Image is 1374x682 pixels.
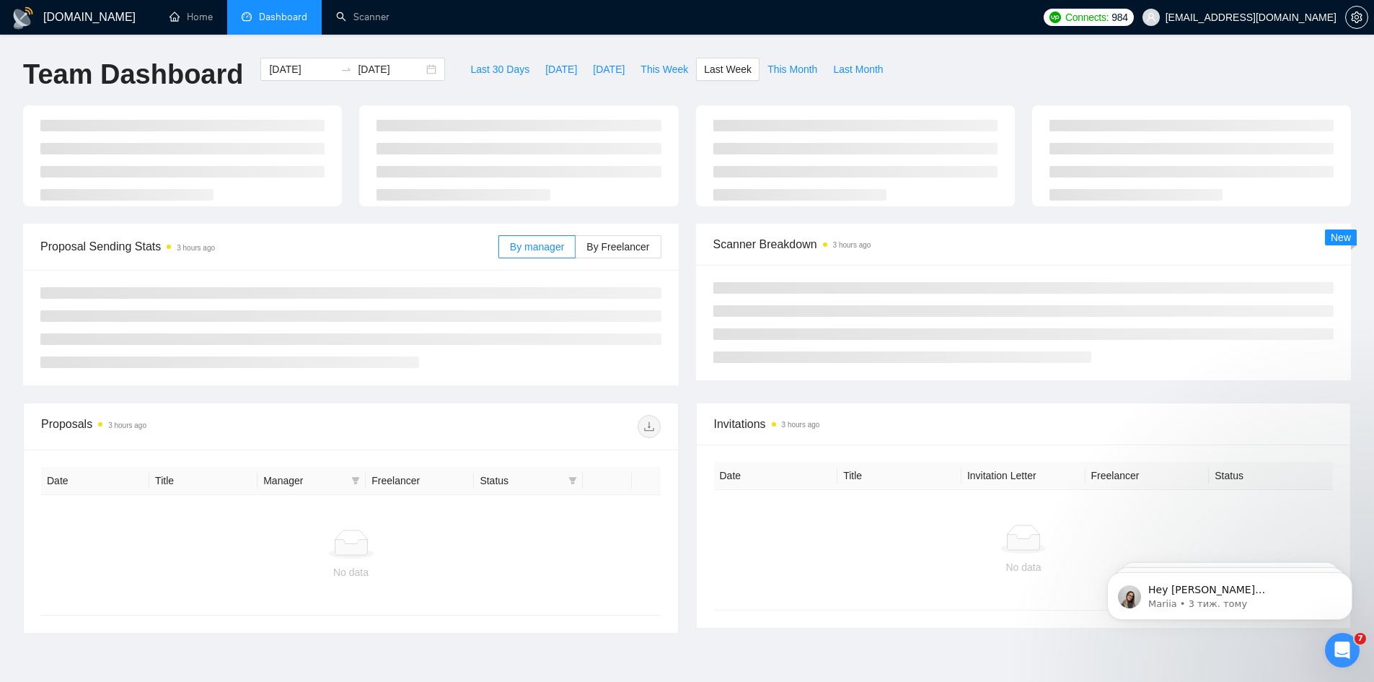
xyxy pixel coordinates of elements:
span: Last Month [833,61,883,77]
a: homeHome [169,11,213,23]
span: By Freelancer [586,241,649,253]
th: Status [1209,462,1333,490]
th: Title [149,467,257,495]
time: 3 hours ago [833,241,871,249]
span: filter [568,476,577,485]
span: Last 30 Days [470,61,529,77]
h1: Team Dashboard [23,58,243,92]
span: This Week [640,61,688,77]
time: 3 hours ago [782,421,820,429]
span: Proposal Sending Stats [40,237,498,255]
span: Scanner Breakdown [713,235,1334,253]
button: Last Month [825,58,891,81]
input: Start date [269,61,335,77]
iframe: Intercom notifications повідомлення [1085,542,1374,643]
button: Last Week [696,58,759,81]
button: This Week [633,58,696,81]
div: No data [53,564,649,580]
img: logo [12,6,35,30]
iframe: Intercom live chat [1325,633,1360,668]
button: setting [1345,6,1368,29]
th: Invitation Letter [961,462,1085,490]
img: upwork-logo.png [1049,12,1061,23]
span: dashboard [242,12,252,22]
th: Date [41,467,149,495]
span: This Month [767,61,817,77]
th: Freelancer [1085,462,1210,490]
a: searchScanner [336,11,389,23]
span: filter [565,470,580,491]
span: New [1331,232,1351,243]
th: Date [714,462,838,490]
span: setting [1346,12,1368,23]
a: setting [1345,12,1368,23]
span: Invitations [714,415,1334,433]
span: 7 [1355,633,1366,644]
span: swap-right [340,64,352,75]
span: Hey [PERSON_NAME][EMAIL_ADDRESS][DOMAIN_NAME], Looks like your Upwork agency IT-Dimension ran out... [63,42,245,254]
span: filter [348,470,363,491]
th: Freelancer [366,467,474,495]
span: filter [351,476,360,485]
time: 3 hours ago [177,244,215,252]
span: By manager [510,241,564,253]
input: End date [358,61,423,77]
time: 3 hours ago [108,421,146,429]
button: [DATE] [537,58,585,81]
span: Status [480,473,562,489]
span: user [1146,12,1156,22]
span: Last Week [704,61,752,77]
th: Title [837,462,961,490]
button: Last 30 Days [462,58,537,81]
span: 984 [1111,9,1127,25]
div: Proposals [41,415,351,438]
span: [DATE] [593,61,625,77]
span: to [340,64,352,75]
button: This Month [759,58,825,81]
span: Connects: [1065,9,1109,25]
span: Dashboard [259,11,307,23]
p: Message from Mariia, sent 3 тиж. тому [63,56,249,69]
span: [DATE] [545,61,577,77]
span: Manager [263,473,345,489]
th: Manager [257,467,366,495]
div: No data [726,559,1322,575]
button: [DATE] [585,58,633,81]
